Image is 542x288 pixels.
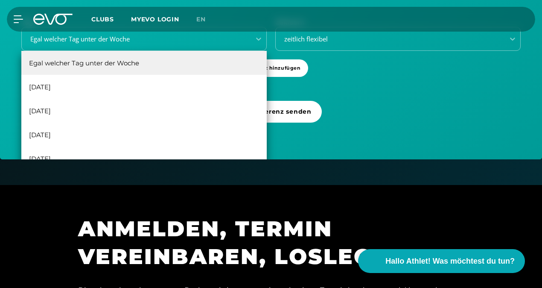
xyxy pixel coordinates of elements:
[21,75,267,99] div: [DATE]
[238,65,301,72] span: + Präferenz hinzufügen
[23,34,245,44] div: Egal welcher Tag unter der Woche
[131,15,179,23] a: MYEVO LOGIN
[21,51,267,75] div: Egal welcher Tag unter der Woche
[91,15,131,23] a: Clubs
[385,256,515,267] span: Hallo Athlet! Was möchtest du tun?
[21,147,267,170] div: [DATE]
[230,59,312,92] a: +Präferenz hinzufügen
[227,107,311,116] span: Terminpräferenz senden
[21,123,267,147] div: [DATE]
[277,34,498,44] div: zeitlich flexibel
[21,99,267,123] div: [DATE]
[91,15,114,23] span: Clubs
[217,101,325,138] a: Terminpräferenz senden
[196,15,206,23] span: en
[196,15,216,24] a: en
[358,249,525,273] button: Hallo Athlet! Was möchtest du tun?
[78,215,462,270] h1: ANMELDEN, TERMIN VEREINBAREN, LOSLEGEN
